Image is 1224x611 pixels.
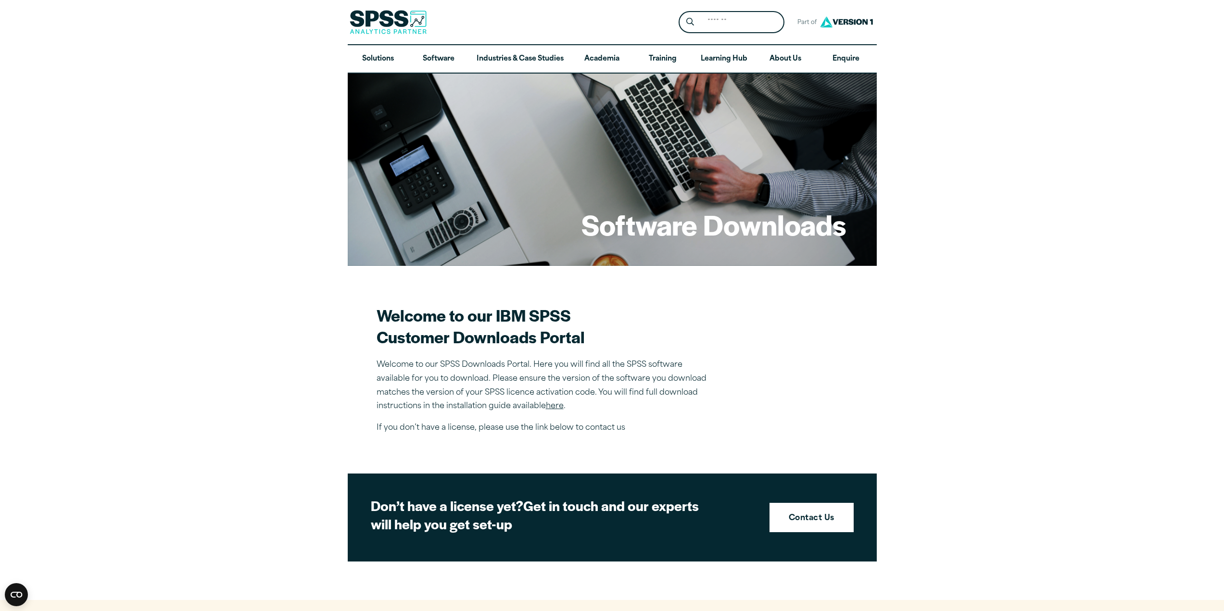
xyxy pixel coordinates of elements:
[377,421,713,435] p: If you don’t have a license, please use the link below to contact us
[581,206,846,243] h1: Software Downloads
[348,45,408,73] a: Solutions
[770,503,854,533] a: Contact Us
[789,512,834,525] strong: Contact Us
[371,497,707,533] h2: Get in touch and our experts will help you get set-up
[469,45,571,73] a: Industries & Case Studies
[792,16,818,30] span: Part of
[546,402,564,410] a: here
[686,18,694,26] svg: Search magnifying glass icon
[371,496,523,515] strong: Don’t have a license yet?
[681,13,699,31] button: Search magnifying glass icon
[5,583,28,606] button: Open CMP widget
[571,45,632,73] a: Academia
[818,13,875,31] img: Version1 Logo
[377,358,713,413] p: Welcome to our SPSS Downloads Portal. Here you will find all the SPSS software available for you ...
[693,45,755,73] a: Learning Hub
[755,45,816,73] a: About Us
[350,10,427,34] img: SPSS Analytics Partner
[679,11,784,34] form: Site Header Search Form
[408,45,469,73] a: Software
[632,45,693,73] a: Training
[816,45,876,73] a: Enquire
[377,304,713,348] h2: Welcome to our IBM SPSS Customer Downloads Portal
[348,45,877,73] nav: Desktop version of site main menu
